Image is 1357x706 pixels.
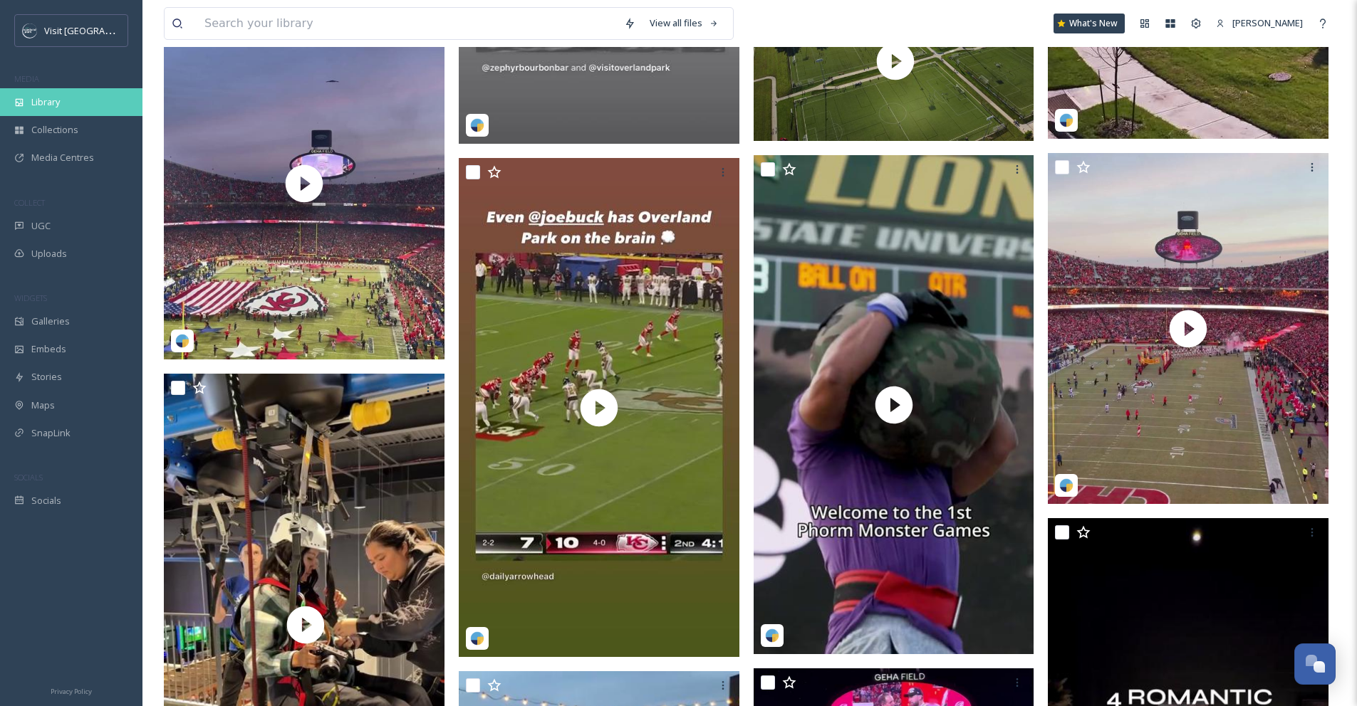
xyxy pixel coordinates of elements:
[1232,16,1303,29] span: [PERSON_NAME]
[44,23,155,37] span: Visit [GEOGRAPHIC_DATA]
[175,334,189,348] img: snapsea-logo.png
[470,118,484,132] img: snapsea-logo.png
[51,687,92,696] span: Privacy Policy
[31,426,71,440] span: SnapLink
[1048,153,1329,504] img: thumbnail
[754,155,1034,653] img: thumbnail
[31,151,94,164] span: Media Centres
[164,9,444,359] img: thumbnail
[31,342,66,356] span: Embeds
[31,95,60,109] span: Library
[31,494,61,507] span: Socials
[14,293,47,303] span: WIDGETS
[31,247,67,260] span: Uploads
[31,370,62,384] span: Stories
[51,682,92,699] a: Privacy Policy
[14,472,43,483] span: SOCIALS
[31,315,70,328] span: Galleries
[470,631,484,646] img: snapsea-logo.png
[14,73,39,84] span: MEDIA
[1059,478,1073,492] img: snapsea-logo.png
[459,158,739,656] img: thumbnail
[197,8,617,39] input: Search your library
[31,399,55,412] span: Maps
[765,628,779,643] img: snapsea-logo.png
[1059,113,1073,127] img: snapsea-logo.png
[31,219,51,233] span: UGC
[643,9,726,37] a: View all files
[1054,14,1125,33] a: What's New
[31,123,78,137] span: Collections
[23,23,37,38] img: c3es6xdrejuflcaqpovn.png
[14,197,45,208] span: COLLECT
[1294,643,1336,685] button: Open Chat
[1209,9,1310,37] a: [PERSON_NAME]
